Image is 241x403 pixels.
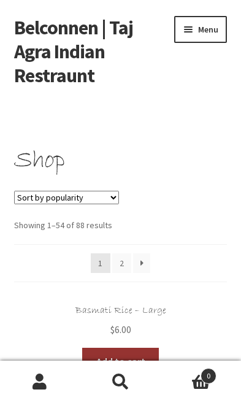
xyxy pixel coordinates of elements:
[14,244,228,282] nav: Product Pagination
[174,16,227,43] button: Menu
[133,253,150,273] a: →
[14,218,228,232] p: Showing 1–54 of 88 results
[14,15,133,88] a: Belconnen | Taj Agra Indian Restraunt
[14,145,228,177] h1: Shop
[80,361,161,403] a: Search
[110,323,115,336] span: $
[201,368,216,384] span: 0
[14,305,228,317] h2: Basmati Rice – Large
[198,24,218,35] span: Menu
[82,348,159,376] a: Add to cart: “Basmati Rice - Large”
[161,361,241,403] a: Cart0
[110,323,131,336] bdi: 6.00
[14,191,119,204] select: Shop order
[112,253,132,273] a: Page 2
[91,253,110,273] span: Page 1
[14,305,228,338] a: Basmati Rice – Large $6.00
